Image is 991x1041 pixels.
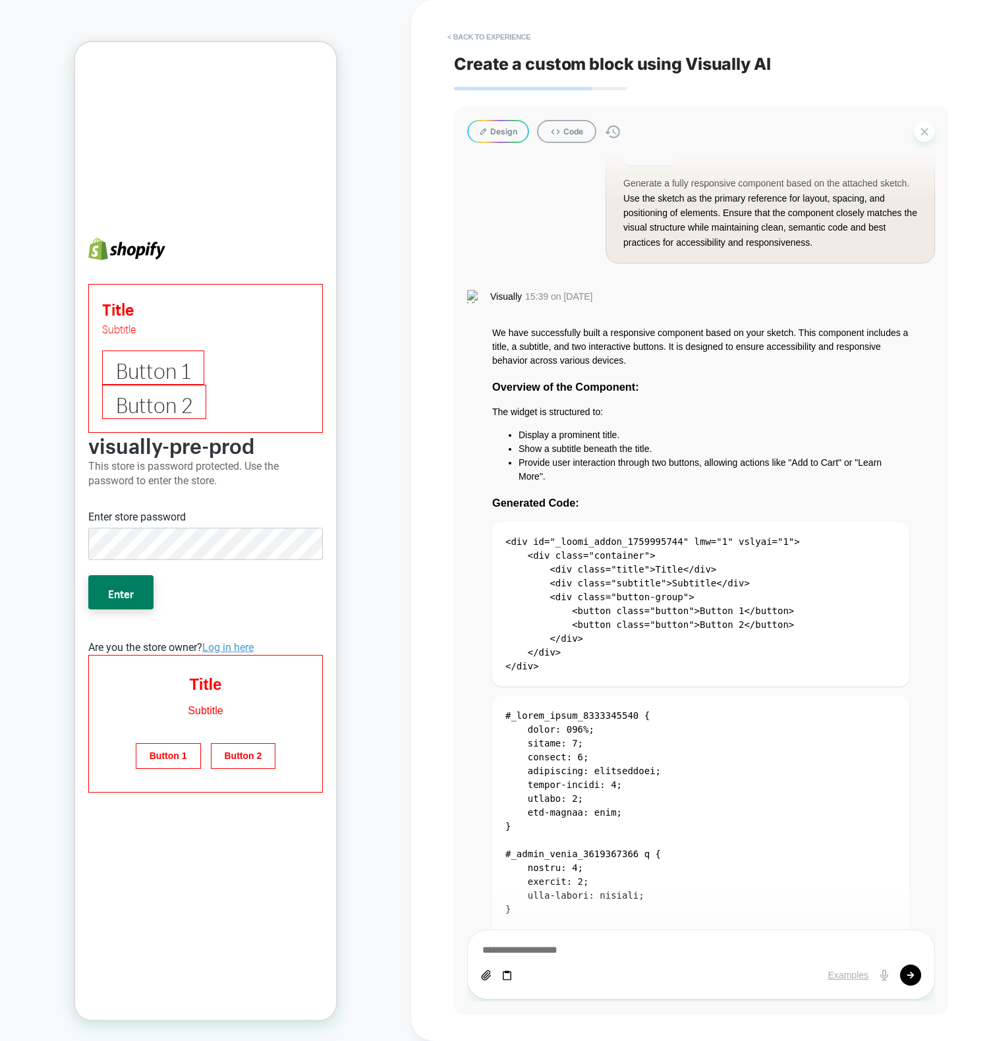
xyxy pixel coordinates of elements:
[27,256,234,275] div: Title
[492,405,909,419] p: The widget is structured to:
[13,467,111,483] label: Enter store password
[13,417,248,446] p: This store is password protected. Use the password to enter the store.
[13,599,248,750] span: Are you the store owner?
[27,343,131,377] div: Button 2
[115,627,147,659] div: Title
[490,291,522,302] span: Visually
[519,456,909,484] li: Provide user interaction through two buttons, allowing actions like "Add to Cart" or "Learn More".
[828,970,868,980] div: Examples
[467,290,487,303] img: Visually logo
[61,701,126,727] button: Button 1
[492,326,909,368] p: We have successfully built a responsive component based on your sketch. This component includes a...
[505,536,800,671] code: <div id="_loomi_addon_1759995744" lmw="1" vslyai="1"> <div class="container"> <div class="title">...
[537,120,596,143] button: Code
[127,599,179,611] a: Log in here
[492,379,909,395] h3: Overview of the Component:
[27,308,129,343] div: Button 1
[13,533,78,567] button: Enter
[454,54,948,74] span: Create a custom block using Visually AI
[525,291,592,302] span: 15:39 on [DATE]
[113,659,148,678] div: Subtitle
[519,442,909,456] li: Show a subtitle beneath the title.
[27,275,234,295] div: Subtitle
[136,701,201,727] button: Button 2
[441,26,537,47] button: < Back to experience
[467,120,529,143] button: Design
[13,384,179,417] b: visually-pre-prod
[519,428,909,442] li: Display a prominent title.
[623,176,921,250] div: Generate a fully responsive component based on the attached sketch. Use the sketch as the primary...
[492,495,909,511] h3: Generated Code:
